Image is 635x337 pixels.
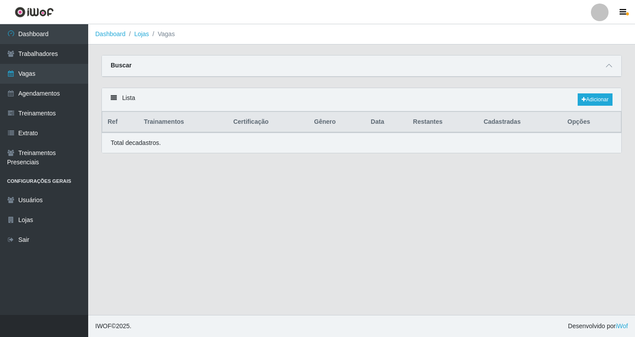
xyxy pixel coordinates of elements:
[408,112,478,133] th: Restantes
[111,62,131,69] strong: Buscar
[138,112,228,133] th: Trainamentos
[88,24,635,44] nav: breadcrumb
[568,322,628,331] span: Desenvolvido por
[102,112,139,133] th: Ref
[309,112,366,133] th: Gênero
[562,112,621,133] th: Opções
[95,322,131,331] span: © 2025 .
[134,30,149,37] a: Lojas
[95,30,126,37] a: Dashboard
[366,112,408,133] th: Data
[228,112,309,133] th: Certificação
[102,88,621,111] div: Lista
[616,322,628,330] a: iWof
[15,7,54,18] img: CoreUI Logo
[578,93,613,106] a: Adicionar
[478,112,562,133] th: Cadastradas
[111,138,161,148] p: Total de cadastros.
[149,30,175,39] li: Vagas
[95,322,112,330] span: IWOF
